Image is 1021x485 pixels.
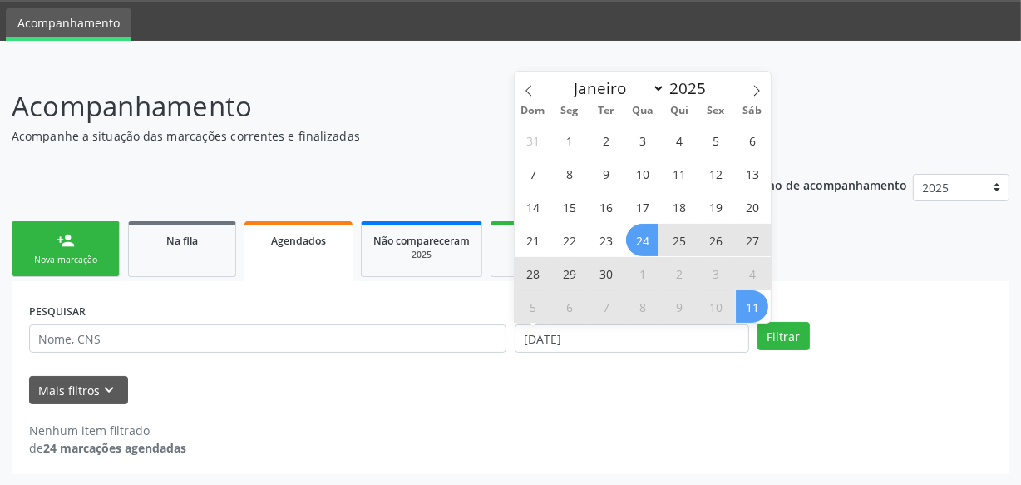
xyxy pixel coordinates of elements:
[699,191,732,223] span: Setembro 19, 2025
[699,224,732,256] span: Setembro 26, 2025
[590,224,623,256] span: Setembro 23, 2025
[736,290,768,323] span: Outubro 11, 2025
[736,224,768,256] span: Setembro 27, 2025
[517,191,550,223] span: Setembro 14, 2025
[626,124,658,156] span: Setembro 3, 2025
[757,322,810,350] button: Filtrar
[554,257,586,290] span: Setembro 29, 2025
[736,191,768,223] span: Setembro 20, 2025
[736,124,768,156] span: Setembro 6, 2025
[29,324,506,353] input: Nome, CNS
[626,191,658,223] span: Setembro 17, 2025
[590,257,623,290] span: Setembro 30, 2025
[736,157,768,190] span: Setembro 13, 2025
[551,106,588,116] span: Seg
[626,290,658,323] span: Outubro 8, 2025
[29,422,186,439] div: Nenhum item filtrado
[663,157,695,190] span: Setembro 11, 2025
[588,106,624,116] span: Ter
[29,439,186,457] div: de
[24,254,107,266] div: Nova marcação
[517,290,550,323] span: Outubro 5, 2025
[626,257,658,290] span: Outubro 1, 2025
[373,234,470,248] span: Não compareceram
[590,191,623,223] span: Setembro 16, 2025
[699,124,732,156] span: Setembro 5, 2025
[554,191,586,223] span: Setembro 15, 2025
[271,234,326,248] span: Agendados
[665,77,720,99] input: Year
[699,257,732,290] span: Outubro 3, 2025
[590,124,623,156] span: Setembro 2, 2025
[503,249,586,261] div: 2025
[734,106,771,116] span: Sáb
[663,290,695,323] span: Outubro 9, 2025
[43,440,186,456] strong: 24 marcações agendadas
[29,299,86,324] label: PESQUISAR
[554,224,586,256] span: Setembro 22, 2025
[517,157,550,190] span: Setembro 7, 2025
[699,290,732,323] span: Outubro 10, 2025
[517,257,550,290] span: Setembro 28, 2025
[760,174,907,195] p: Ano de acompanhamento
[554,124,586,156] span: Setembro 1, 2025
[515,106,551,116] span: Dom
[699,157,732,190] span: Setembro 12, 2025
[590,157,623,190] span: Setembro 9, 2025
[29,376,128,405] button: Mais filtroskeyboard_arrow_down
[663,257,695,290] span: Outubro 2, 2025
[101,381,119,399] i: keyboard_arrow_down
[626,157,658,190] span: Setembro 10, 2025
[626,224,658,256] span: Setembro 24, 2025
[517,224,550,256] span: Setembro 21, 2025
[698,106,734,116] span: Sex
[663,124,695,156] span: Setembro 4, 2025
[663,191,695,223] span: Setembro 18, 2025
[661,106,698,116] span: Qui
[12,127,710,145] p: Acompanhe a situação das marcações correntes e finalizadas
[554,290,586,323] span: Outubro 6, 2025
[6,8,131,41] a: Acompanhamento
[554,157,586,190] span: Setembro 8, 2025
[517,124,550,156] span: Agosto 31, 2025
[166,234,198,248] span: Na fila
[12,86,710,127] p: Acompanhamento
[590,290,623,323] span: Outubro 7, 2025
[624,106,661,116] span: Qua
[373,249,470,261] div: 2025
[663,224,695,256] span: Setembro 25, 2025
[57,231,75,250] div: person_add
[515,324,749,353] input: Selecione um intervalo
[736,257,768,290] span: Outubro 4, 2025
[565,77,665,100] select: Month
